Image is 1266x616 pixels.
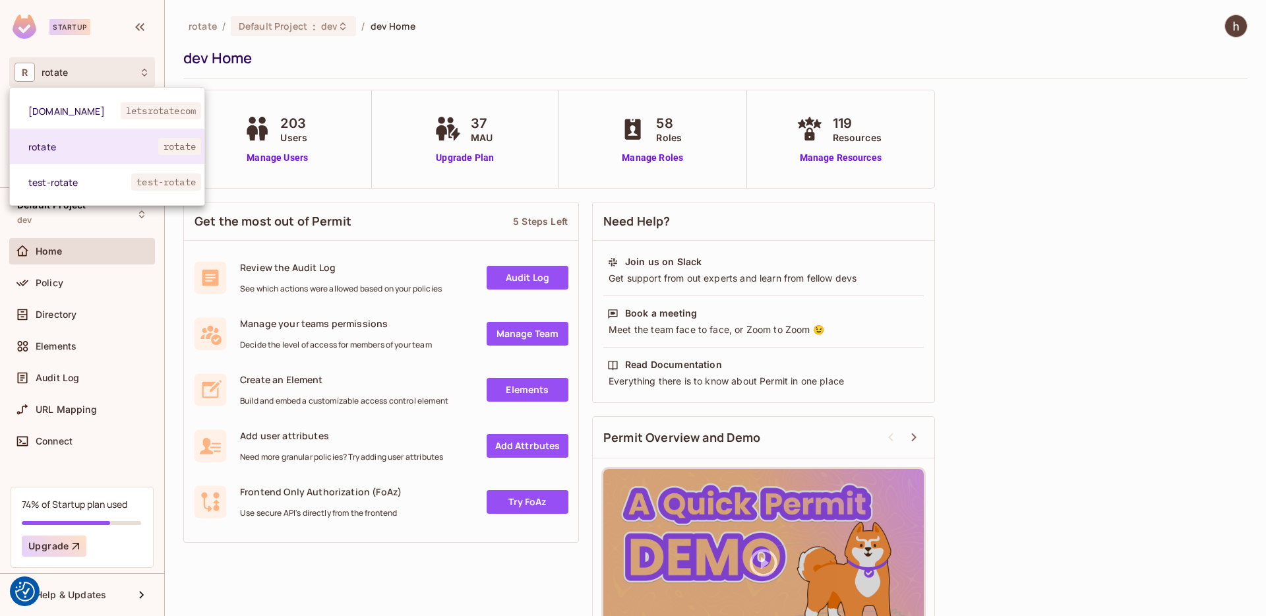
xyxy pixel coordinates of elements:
[28,176,131,189] span: test-rotate
[28,105,121,117] span: [DOMAIN_NAME]
[121,102,201,119] span: letsrotatecom
[28,140,158,153] span: rotate
[158,138,201,155] span: rotate
[15,582,35,601] img: Revisit consent button
[15,582,35,601] button: Consent Preferences
[131,173,201,191] span: test-rotate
